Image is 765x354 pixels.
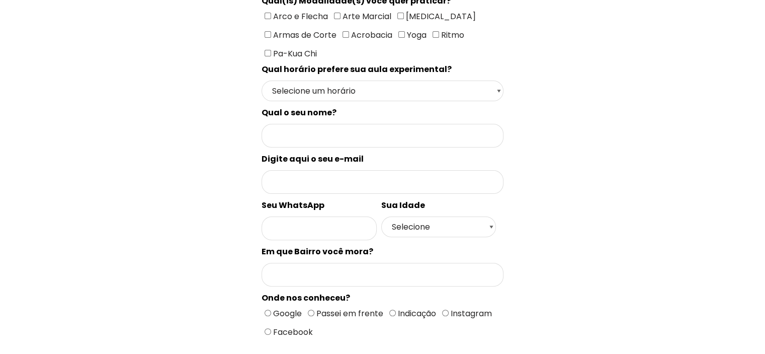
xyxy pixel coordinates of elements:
[265,310,271,316] input: Google
[433,31,439,38] input: Ritmo
[271,29,336,41] span: Armas de Corte
[262,153,364,165] spam: Digite aqui o seu e-mail
[262,107,336,118] spam: Qual o seu nome?
[405,29,427,41] span: Yoga
[262,63,452,75] spam: Qual horário prefere sua aula experimental?
[349,29,392,41] span: Acrobacia
[449,308,492,319] span: Instagram
[308,310,314,316] input: Passei em frente
[398,31,405,38] input: Yoga
[381,199,425,211] spam: Sua Idade
[341,11,391,22] span: Arte Marcial
[334,13,341,19] input: Arte Marcial
[271,308,302,319] span: Google
[262,292,350,304] spam: Onde nos conheceu?
[314,308,383,319] span: Passei em frente
[442,310,449,316] input: Instagram
[404,11,476,22] span: [MEDICAL_DATA]
[265,328,271,335] input: Facebook
[397,13,404,19] input: [MEDICAL_DATA]
[343,31,349,38] input: Acrobacia
[271,326,313,338] span: Facebook
[265,50,271,56] input: Pa-Kua Chi
[265,31,271,38] input: Armas de Corte
[262,199,324,211] spam: Seu WhatsApp
[271,11,328,22] span: Arco e Flecha
[271,48,317,59] span: Pa-Kua Chi
[262,246,373,257] spam: Em que Bairro você mora?
[439,29,464,41] span: Ritmo
[396,308,436,319] span: Indicação
[389,310,396,316] input: Indicação
[265,13,271,19] input: Arco e Flecha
